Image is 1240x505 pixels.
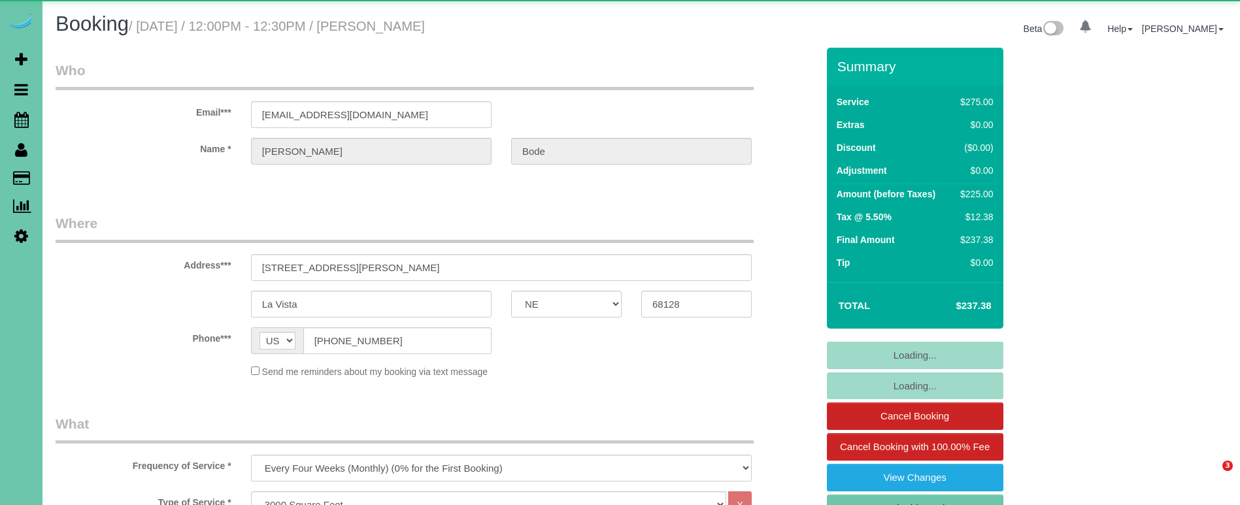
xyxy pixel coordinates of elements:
span: 3 [1222,461,1233,471]
label: Final Amount [837,233,895,246]
span: Cancel Booking with 100.00% Fee [840,441,990,452]
iframe: Intercom live chat [1196,461,1227,492]
div: $0.00 [955,164,993,177]
label: Name * [46,138,241,155]
div: $275.00 [955,95,993,108]
label: Discount [837,141,876,154]
div: $0.00 [955,118,993,131]
a: Cancel Booking [827,402,1003,430]
label: Frequency of Service * [46,455,241,472]
legend: Who [56,61,754,90]
div: $237.38 [955,233,993,246]
label: Tip [837,256,850,269]
label: Tax @ 5.50% [837,210,892,223]
a: Beta [1024,24,1064,34]
h3: Summary [837,59,997,74]
label: Extras [837,118,865,131]
img: Automaid Logo [8,13,34,31]
legend: What [56,414,754,444]
a: Help [1107,24,1133,34]
strong: Total [839,300,871,311]
a: Cancel Booking with 100.00% Fee [827,433,1003,461]
a: [PERSON_NAME] [1142,24,1224,34]
span: Booking [56,12,129,35]
img: New interface [1042,21,1064,38]
a: View Changes [827,464,1003,491]
label: Amount (before Taxes) [837,187,935,201]
div: ($0.00) [955,141,993,154]
label: Adjustment [837,164,887,177]
legend: Where [56,214,754,243]
label: Service [837,95,869,108]
small: / [DATE] / 12:00PM - 12:30PM / [PERSON_NAME] [129,19,425,33]
span: Send me reminders about my booking via text message [262,367,488,377]
div: $0.00 [955,256,993,269]
div: $225.00 [955,187,993,201]
h4: $237.38 [916,301,991,312]
div: $12.38 [955,210,993,223]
